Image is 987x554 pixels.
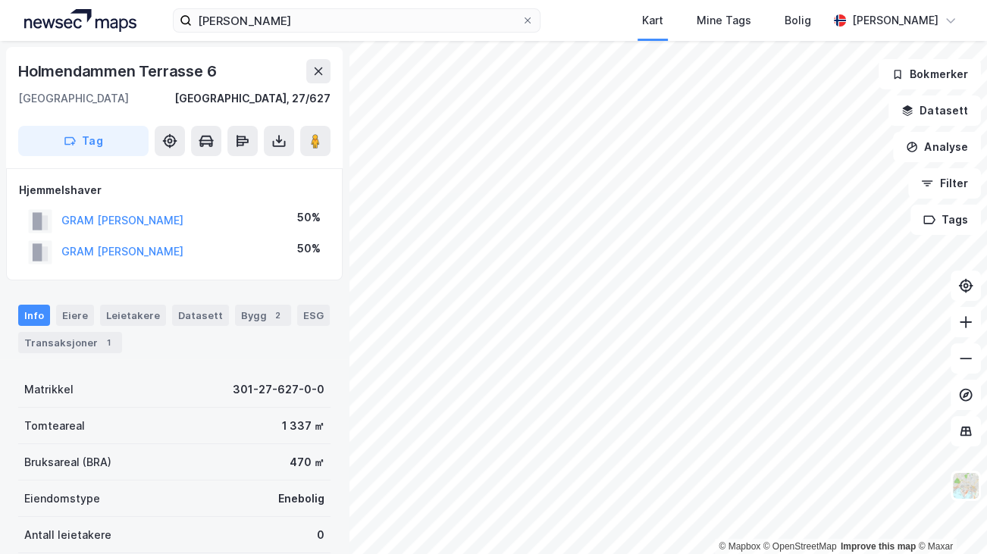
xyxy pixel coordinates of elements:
div: 301-27-627-0-0 [233,380,324,399]
button: Filter [908,168,981,199]
div: 1 337 ㎡ [282,417,324,435]
img: logo.a4113a55bc3d86da70a041830d287a7e.svg [24,9,136,32]
div: Tomteareal [24,417,85,435]
div: [GEOGRAPHIC_DATA] [18,89,129,108]
div: 50% [297,239,321,258]
div: Holmendammen Terrasse 6 [18,59,219,83]
div: Kontrollprogram for chat [911,481,987,554]
a: Mapbox [719,541,760,552]
div: Bolig [785,11,811,30]
a: OpenStreetMap [763,541,837,552]
div: Bygg [235,305,291,326]
div: Eiendomstype [24,490,100,508]
div: 50% [297,208,321,227]
div: ESG [297,305,330,326]
div: 1 [101,335,116,350]
div: Enebolig [278,490,324,508]
div: Info [18,305,50,326]
div: Bruksareal (BRA) [24,453,111,471]
div: Mine Tags [697,11,751,30]
div: [GEOGRAPHIC_DATA], 27/627 [174,89,331,108]
img: Z [951,471,980,500]
div: Kart [642,11,663,30]
div: Antall leietakere [24,526,111,544]
div: Transaksjoner [18,332,122,353]
div: Datasett [172,305,229,326]
div: Leietakere [100,305,166,326]
div: Eiere [56,305,94,326]
button: Tags [910,205,981,235]
div: [PERSON_NAME] [852,11,938,30]
div: Hjemmelshaver [19,181,330,199]
div: 0 [317,526,324,544]
div: Matrikkel [24,380,74,399]
a: Improve this map [841,541,916,552]
button: Analyse [893,132,981,162]
div: 2 [270,308,285,323]
div: 470 ㎡ [290,453,324,471]
button: Datasett [888,95,981,126]
input: Søk på adresse, matrikkel, gårdeiere, leietakere eller personer [192,9,522,32]
iframe: Chat Widget [911,481,987,554]
button: Bokmerker [879,59,981,89]
button: Tag [18,126,149,156]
